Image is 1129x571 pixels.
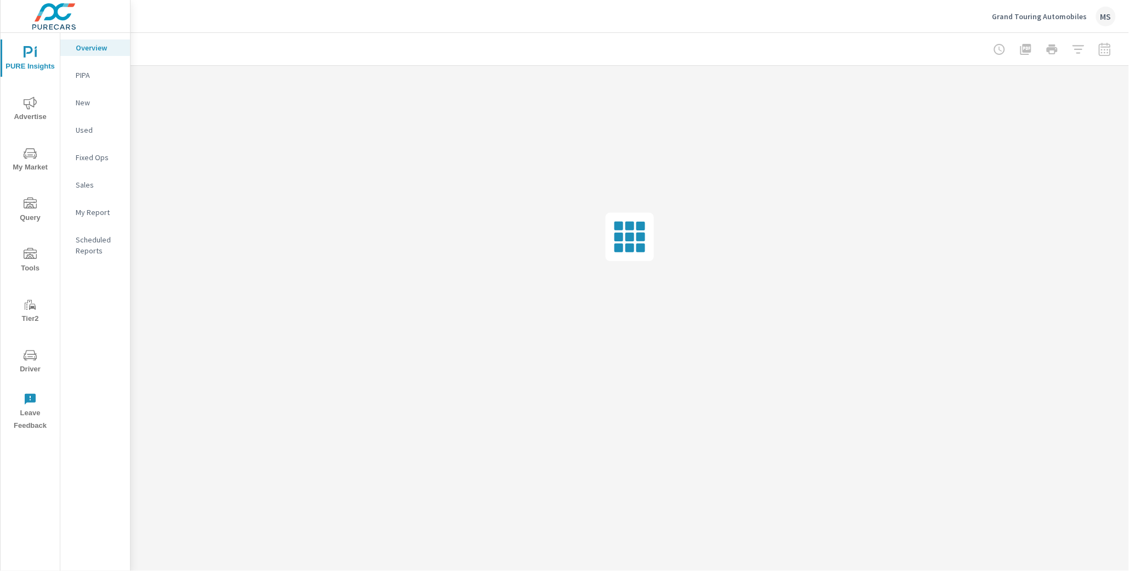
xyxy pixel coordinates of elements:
p: Fixed Ops [76,152,121,163]
div: Used [60,122,130,138]
p: My Report [76,207,121,218]
span: Tier2 [4,298,57,325]
span: My Market [4,147,57,174]
div: My Report [60,204,130,221]
div: New [60,94,130,111]
span: PURE Insights [4,46,57,73]
div: Scheduled Reports [60,231,130,259]
p: Scheduled Reports [76,234,121,256]
span: Advertise [4,97,57,123]
div: Sales [60,177,130,193]
div: Fixed Ops [60,149,130,166]
p: PIPA [76,70,121,81]
div: PIPA [60,67,130,83]
p: Grand Touring Automobiles [992,12,1087,21]
p: Used [76,125,121,135]
div: MS [1096,7,1116,26]
div: Overview [60,39,130,56]
p: New [76,97,121,108]
span: Tools [4,248,57,275]
span: Query [4,197,57,224]
p: Sales [76,179,121,190]
p: Overview [76,42,121,53]
span: Leave Feedback [4,393,57,432]
div: nav menu [1,33,60,437]
span: Driver [4,349,57,376]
